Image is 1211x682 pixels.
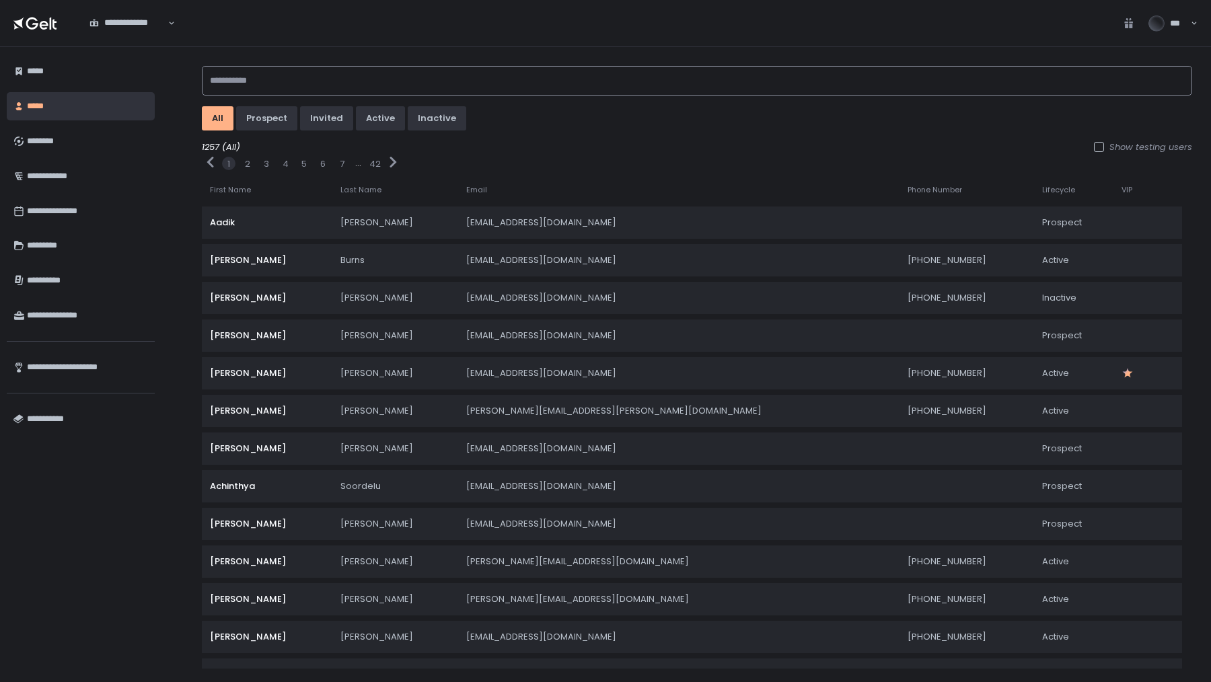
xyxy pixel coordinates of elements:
[245,158,250,170] button: 2
[908,185,962,195] span: Phone Number
[210,593,324,605] div: [PERSON_NAME]
[340,669,450,681] div: Kossoff
[236,106,297,130] button: prospect
[212,112,223,124] div: All
[300,106,353,130] button: invited
[340,556,450,568] div: [PERSON_NAME]
[908,556,1026,568] div: [PHONE_NUMBER]
[340,217,450,229] div: [PERSON_NAME]
[466,254,891,266] div: [EMAIL_ADDRESS][DOMAIN_NAME]
[418,112,456,124] div: inactive
[1042,254,1069,266] span: active
[340,593,450,605] div: [PERSON_NAME]
[210,556,324,568] div: [PERSON_NAME]
[283,158,289,170] button: 4
[466,292,891,304] div: [EMAIL_ADDRESS][DOMAIN_NAME]
[466,367,891,379] div: [EMAIL_ADDRESS][DOMAIN_NAME]
[1042,367,1069,379] span: active
[466,631,891,643] div: [EMAIL_ADDRESS][DOMAIN_NAME]
[466,443,891,455] div: [EMAIL_ADDRESS][DOMAIN_NAME]
[81,9,175,37] div: Search for option
[340,405,450,417] div: [PERSON_NAME]
[908,367,1026,379] div: [PHONE_NUMBER]
[356,106,405,130] button: active
[1042,556,1069,568] span: active
[466,669,891,681] div: [EMAIL_ADDRESS][DOMAIN_NAME]
[1042,217,1082,229] span: prospect
[310,112,343,124] div: invited
[908,254,1026,266] div: [PHONE_NUMBER]
[366,112,395,124] div: active
[340,185,381,195] span: Last Name
[466,556,891,568] div: [PERSON_NAME][EMAIL_ADDRESS][DOMAIN_NAME]
[1042,292,1076,304] span: inactive
[908,405,1026,417] div: [PHONE_NUMBER]
[1042,669,1082,681] span: prospect
[210,480,324,492] div: Achinthya
[340,518,450,530] div: [PERSON_NAME]
[466,480,891,492] div: [EMAIL_ADDRESS][DOMAIN_NAME]
[355,157,361,169] div: ...
[1042,330,1082,342] span: prospect
[210,292,324,304] div: [PERSON_NAME]
[908,593,1026,605] div: [PHONE_NUMBER]
[340,443,450,455] div: [PERSON_NAME]
[210,405,324,417] div: [PERSON_NAME]
[1122,185,1132,195] span: VIP
[466,593,891,605] div: [PERSON_NAME][EMAIL_ADDRESS][DOMAIN_NAME]
[210,254,324,266] div: [PERSON_NAME]
[202,106,233,130] button: All
[210,185,251,195] span: First Name
[340,330,450,342] div: [PERSON_NAME]
[1042,443,1082,455] span: prospect
[1042,405,1069,417] span: active
[202,141,1192,153] div: 1257 (All)
[408,106,466,130] button: inactive
[466,185,487,195] span: Email
[908,292,1026,304] div: [PHONE_NUMBER]
[466,330,891,342] div: [EMAIL_ADDRESS][DOMAIN_NAME]
[340,292,450,304] div: [PERSON_NAME]
[89,29,167,42] input: Search for option
[340,631,450,643] div: [PERSON_NAME]
[466,405,891,417] div: [PERSON_NAME][EMAIL_ADDRESS][PERSON_NAME][DOMAIN_NAME]
[340,367,450,379] div: [PERSON_NAME]
[210,443,324,455] div: [PERSON_NAME]
[1042,631,1069,643] span: active
[210,367,324,379] div: [PERSON_NAME]
[264,158,269,170] button: 3
[369,158,381,170] button: 42
[301,158,307,170] button: 5
[210,669,324,681] div: [PERSON_NAME]
[340,158,344,170] button: 7
[466,518,891,530] div: [EMAIL_ADDRESS][DOMAIN_NAME]
[227,158,230,170] button: 1
[1042,593,1069,605] span: active
[210,217,324,229] div: Aadik
[1042,185,1075,195] span: Lifecycle
[1042,480,1082,492] span: prospect
[210,518,324,530] div: [PERSON_NAME]
[908,631,1026,643] div: [PHONE_NUMBER]
[210,330,324,342] div: [PERSON_NAME]
[246,112,287,124] div: prospect
[466,217,891,229] div: [EMAIL_ADDRESS][DOMAIN_NAME]
[340,254,450,266] div: Burns
[210,631,324,643] div: [PERSON_NAME]
[1042,518,1082,530] span: prospect
[340,480,450,492] div: Soordelu
[320,158,326,170] button: 6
